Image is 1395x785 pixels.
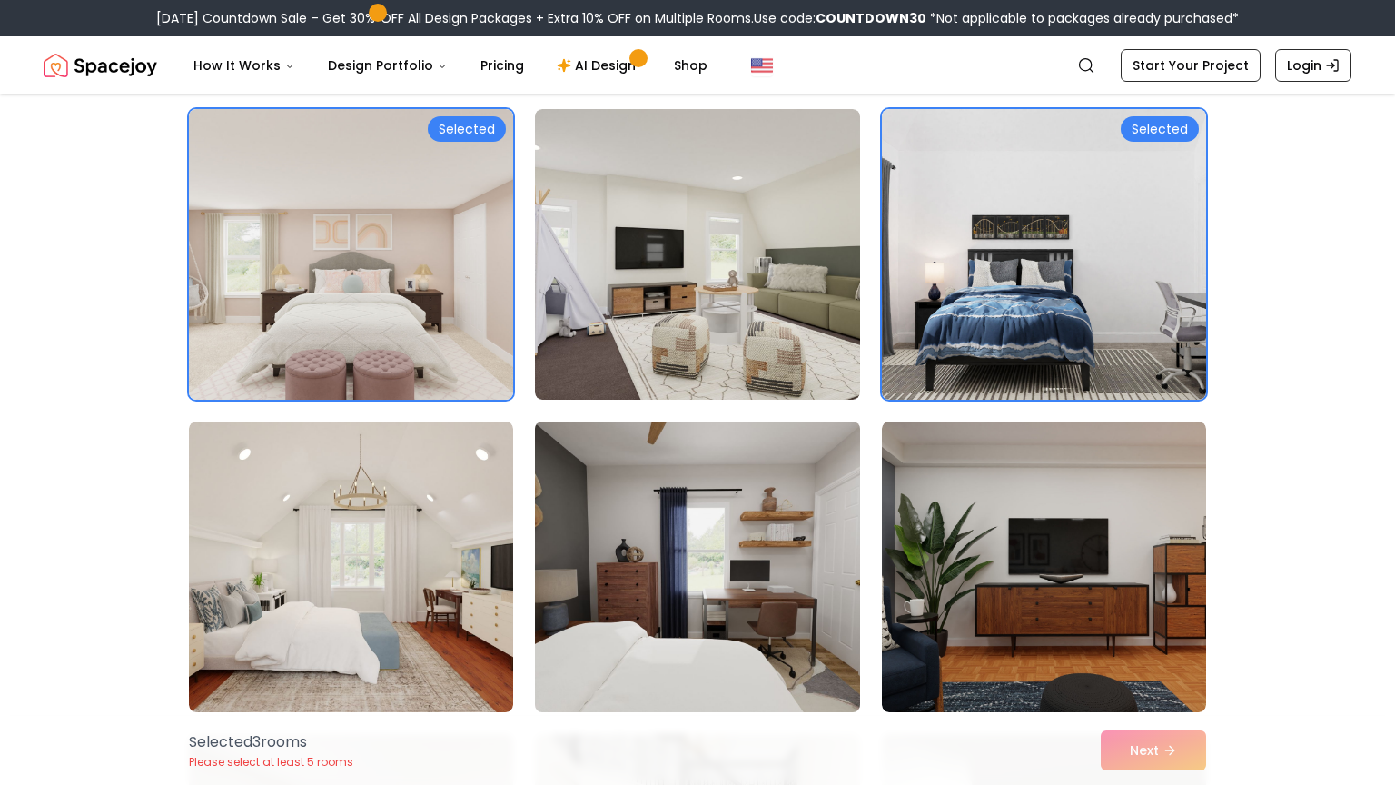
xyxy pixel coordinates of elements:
button: How It Works [179,47,310,84]
a: Spacejoy [44,47,157,84]
p: Selected 3 room s [189,731,353,753]
a: Shop [659,47,722,84]
span: Use code: [754,9,926,27]
a: Start Your Project [1121,49,1261,82]
img: Room room-11 [527,414,867,720]
img: Spacejoy Logo [44,47,157,84]
img: United States [751,55,773,76]
img: Room room-10 [189,422,513,712]
img: Room room-8 [535,109,859,400]
img: Room room-7 [189,109,513,400]
button: Design Portfolio [313,47,462,84]
div: Selected [1121,116,1199,142]
nav: Global [44,36,1351,94]
span: *Not applicable to packages already purchased* [926,9,1239,27]
div: [DATE] Countdown Sale – Get 30% OFF All Design Packages + Extra 10% OFF on Multiple Rooms. [156,9,1239,27]
div: Selected [428,116,506,142]
img: Room room-9 [882,109,1206,400]
p: Please select at least 5 rooms [189,755,353,770]
a: Pricing [466,47,539,84]
a: AI Design [542,47,656,84]
b: COUNTDOWN30 [816,9,926,27]
nav: Main [179,47,722,84]
img: Room room-12 [882,422,1206,712]
a: Login [1275,49,1351,82]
